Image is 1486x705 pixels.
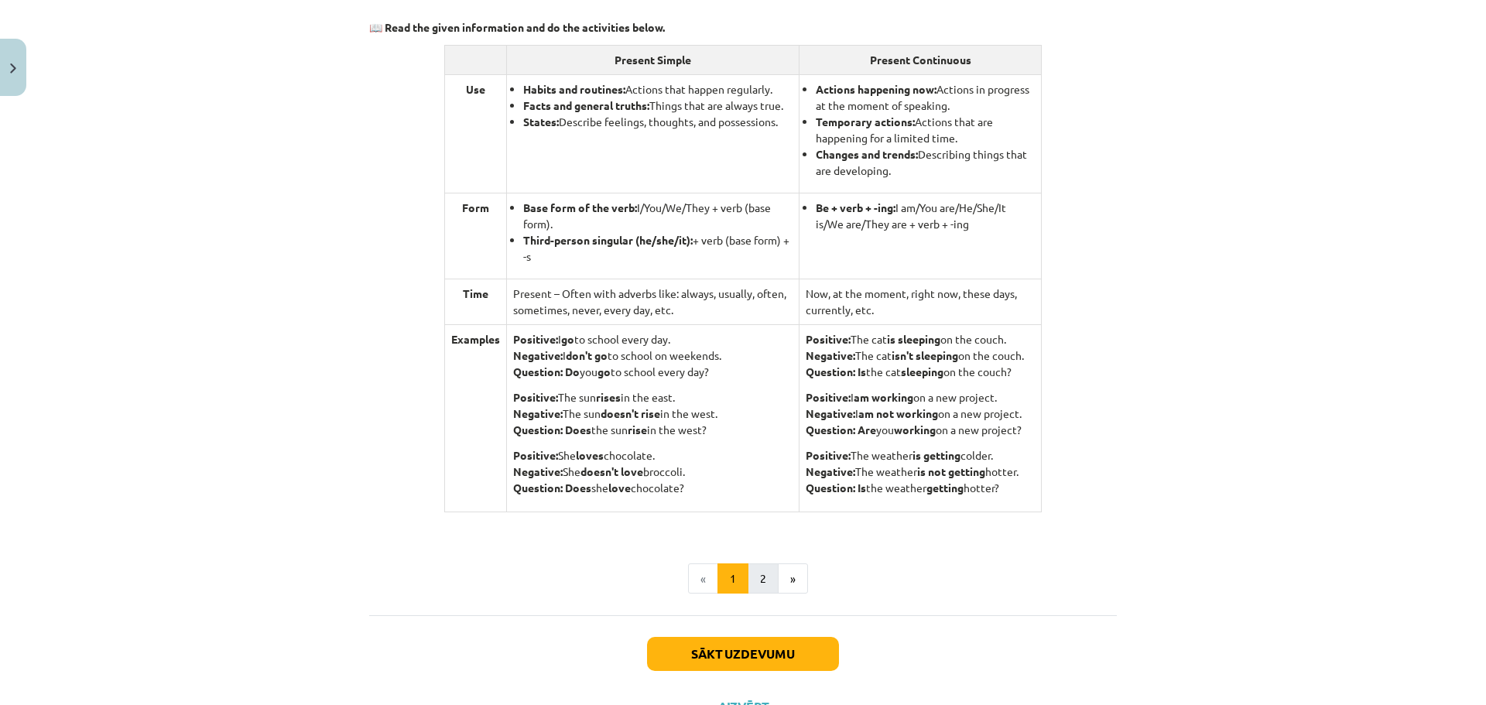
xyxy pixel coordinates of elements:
strong: Habits and routines: [523,82,625,96]
strong: Positive: [513,332,558,346]
strong: Do [565,364,580,378]
strong: States: [523,115,559,128]
strong: Question: [513,423,563,436]
strong: sleeping [901,364,943,378]
strong: Time [463,286,488,300]
strong: Negative: [513,406,563,420]
strong: Base form of the verb: [523,200,637,214]
strong: Use [466,82,485,96]
strong: Temporary actions: [816,115,915,128]
strong: doesn't rise [601,406,660,420]
strong: Positive: [513,448,558,462]
strong: isn't sleeping [892,348,958,362]
strong: getting [926,481,964,495]
button: Sākt uzdevumu [647,637,839,671]
strong: rise [628,423,647,436]
strong: Positive: [806,448,851,462]
strong: Question: [513,481,563,495]
strong: am not working [858,406,938,420]
li: I am/You are/He/She/It is/We are/They are + verb + -ing [816,200,1035,232]
strong: 📖 Read the given information and do the activities below. [369,20,665,34]
strong: Be + verb + -ing: [816,200,895,214]
li: Things that are always true. [523,98,793,114]
p: The weather colder. The weather hotter. the weather hotter? [806,447,1035,496]
p: I on a new project. I on a new project. you on a new project? [806,389,1035,438]
strong: Question: [806,423,855,436]
th: Present Continuous [799,45,1042,74]
button: 1 [717,563,748,594]
p: I to school every day. I to school on weekends. you to school every day? [513,331,793,380]
strong: Positive: [513,390,558,404]
strong: Negative: [513,348,563,362]
th: Present Simple [506,45,799,74]
img: icon-close-lesson-0947bae3869378f0d4975bcd49f059093ad1ed9edebbc8119c70593378902aed.svg [10,63,16,74]
strong: go [561,332,574,346]
strong: go [597,364,611,378]
td: Present – Often with adverbs like: always, usually, often, sometimes, never, every day, etc. [506,279,799,324]
li: Describe feelings, thoughts, and possessions. [523,114,793,130]
strong: Does [565,481,591,495]
nav: Page navigation example [369,563,1117,594]
strong: Actions happening now: [816,82,936,96]
strong: Question: [806,364,855,378]
p: She chocolate. She broccoli. she chocolate? [513,447,793,496]
strong: Negative: [806,464,855,478]
strong: Question: [806,481,855,495]
button: » [778,563,808,594]
strong: Are [858,423,876,436]
strong: Is [858,481,866,495]
li: + verb (base form) + -s [523,232,793,265]
strong: Negative: [806,406,855,420]
strong: Question: [513,364,563,378]
strong: Is [858,364,866,378]
strong: am working [854,390,913,404]
li: Actions that happen regularly. [523,81,793,98]
li: Actions that are happening for a limited time. [816,114,1035,146]
strong: love [608,481,631,495]
strong: Facts and general truths: [523,98,649,112]
p: The cat on the couch. The cat on the couch. the cat on the couch? [806,331,1035,380]
strong: Third-person singular (he/she/it): [523,233,693,247]
strong: rises [596,390,621,404]
strong: is getting [912,448,960,462]
strong: Positive: [806,390,851,404]
strong: Positive: [806,332,851,346]
strong: Form [462,200,489,214]
li: I/You/We/They + verb (base form). [523,200,793,232]
strong: Examples [451,332,500,346]
strong: don't go [566,348,608,362]
li: Describing things that are developing. [816,146,1035,179]
button: 2 [748,563,779,594]
strong: Negative: [513,464,563,478]
strong: Changes and trends: [816,147,918,161]
strong: is not getting [917,464,985,478]
p: The sun in the east. The sun in the west. the sun in the west? [513,389,793,438]
strong: doesn't love [580,464,643,478]
strong: Does [565,423,591,436]
td: Now, at the moment, right now, these days, currently, etc. [799,279,1042,324]
strong: working [894,423,936,436]
strong: Negative: [806,348,855,362]
strong: loves [576,448,604,462]
li: Actions in progress at the moment of speaking. [816,81,1035,114]
strong: is sleeping [887,332,940,346]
